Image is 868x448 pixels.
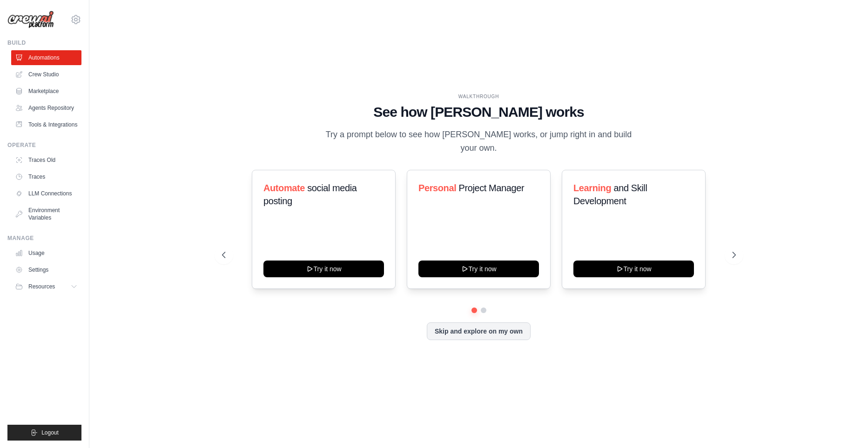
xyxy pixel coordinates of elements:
a: Traces [11,169,81,184]
span: Project Manager [458,183,524,193]
a: Tools & Integrations [11,117,81,132]
p: Try a prompt below to see how [PERSON_NAME] works, or jump right in and build your own. [323,128,635,155]
div: WALKTHROUGH [222,93,736,100]
button: Try it now [263,261,384,277]
button: Logout [7,425,81,441]
span: Learning [573,183,611,193]
a: Automations [11,50,81,65]
a: Traces Old [11,153,81,167]
a: Environment Variables [11,203,81,225]
div: Operate [7,141,81,149]
button: Resources [11,279,81,294]
div: Manage [7,234,81,242]
span: social media posting [263,183,357,206]
a: Marketplace [11,84,81,99]
button: Skip and explore on my own [427,322,531,340]
img: Logo [7,11,54,29]
span: Personal [418,183,456,193]
a: Settings [11,262,81,277]
div: Build [7,39,81,47]
button: Try it now [418,261,539,277]
h1: See how [PERSON_NAME] works [222,104,736,120]
span: Automate [263,183,305,193]
a: Crew Studio [11,67,81,82]
span: Resources [28,283,55,290]
a: Usage [11,246,81,261]
button: Try it now [573,261,694,277]
span: Logout [41,429,59,436]
a: LLM Connections [11,186,81,201]
a: Agents Repository [11,100,81,115]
